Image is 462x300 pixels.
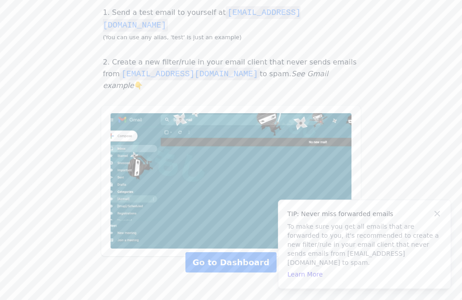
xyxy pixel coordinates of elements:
[287,271,323,278] a: Learn More
[120,68,259,81] code: [EMAIL_ADDRESS][DOMAIN_NAME]
[287,222,442,267] p: To make sure you get all emails that are forwarded to you, it's recommended to create a new filte...
[287,209,442,218] h4: TIP: Never miss forwarded emails
[111,114,351,249] img: Add noreply@eml.monster to a Never Send to Spam filter in Gmail
[103,7,300,32] code: [EMAIL_ADDRESS][DOMAIN_NAME]
[101,57,361,92] p: 2. Create a new filter/rule in your email client that never sends emails from to spam. 👇
[185,253,277,273] a: Go to Dashboard
[101,7,361,43] p: 1. Send a test email to yourself at
[103,34,242,41] small: (You can use any alias, 'test' is just an example)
